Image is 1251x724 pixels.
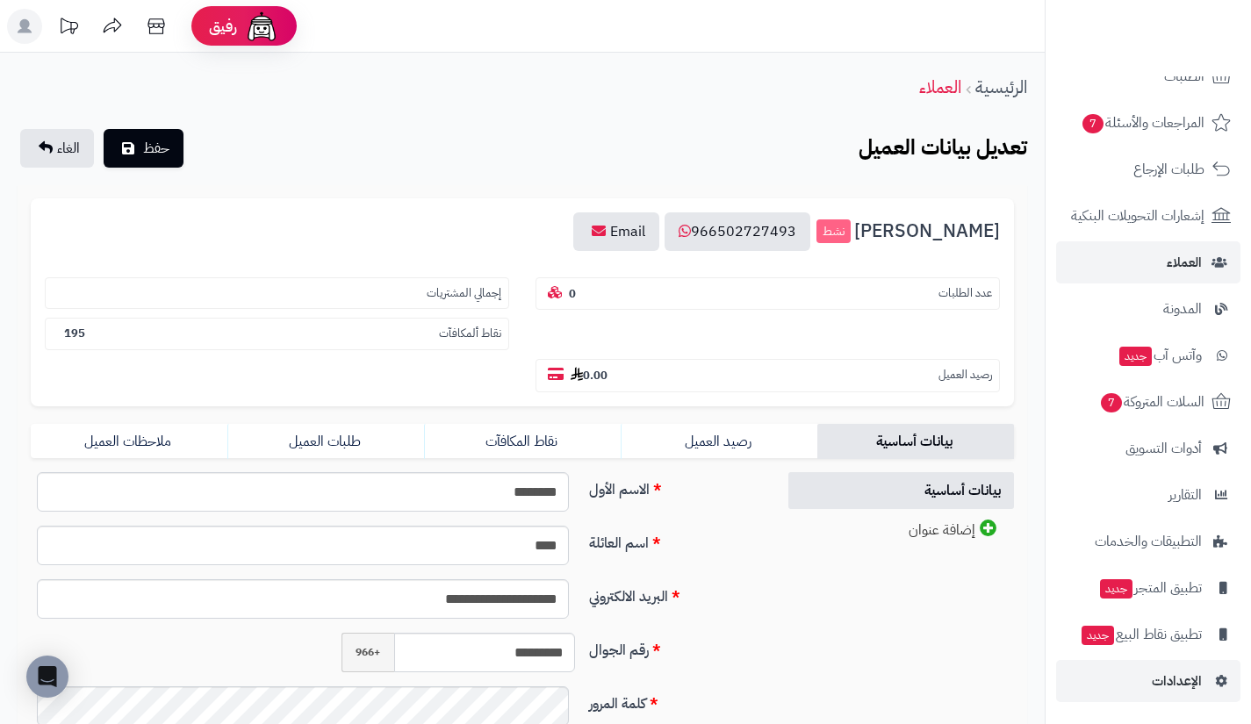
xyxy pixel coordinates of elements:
span: جديد [1082,626,1114,645]
a: نقاط المكافآت [424,424,621,459]
b: 0 [569,285,576,302]
span: +966 [342,633,394,672]
a: الطلبات [1056,55,1240,97]
span: السلات المتروكة [1099,390,1204,414]
img: ai-face.png [244,9,279,44]
a: Email [573,212,659,251]
a: طلبات العميل [227,424,424,459]
span: الإعدادات [1152,669,1202,693]
span: تطبيق نقاط البيع [1080,622,1202,647]
a: الغاء [20,129,94,168]
a: التقارير [1056,474,1240,516]
a: تطبيق نقاط البيعجديد [1056,613,1240,656]
a: تطبيق المتجرجديد [1056,567,1240,609]
b: تعديل بيانات العميل [859,132,1027,163]
span: [PERSON_NAME] [854,221,1000,241]
span: جديد [1100,579,1132,599]
a: وآتس آبجديد [1056,334,1240,376]
a: العملاء [919,74,961,100]
label: البريد الالكتروني [582,579,768,607]
span: حفظ [143,138,169,159]
label: رقم الجوال [582,633,768,661]
b: 0.00 [571,367,608,384]
small: نشط [816,219,851,244]
a: 966502727493 [665,212,810,251]
label: الاسم الأول [582,472,768,500]
span: جديد [1119,347,1152,366]
span: وآتس آب [1118,343,1202,368]
div: Open Intercom Messenger [26,656,68,698]
a: ملاحظات العميل [31,424,227,459]
a: العملاء [1056,241,1240,283]
span: إشعارات التحويلات البنكية [1071,204,1204,228]
a: إشعارات التحويلات البنكية [1056,195,1240,237]
button: حفظ [104,129,183,168]
span: التطبيقات والخدمات [1095,529,1202,554]
small: نقاط ألمكافآت [439,326,501,342]
span: الطلبات [1164,64,1204,89]
span: المراجعات والأسئلة [1081,111,1204,135]
a: السلات المتروكة7 [1056,381,1240,423]
a: المراجعات والأسئلة7 [1056,102,1240,144]
span: رفيق [209,16,237,37]
label: كلمة المرور [582,686,768,714]
span: العملاء [1167,250,1202,275]
span: أدوات التسويق [1125,436,1202,461]
label: اسم العائلة [582,526,768,554]
a: بيانات أساسية [817,424,1014,459]
a: بيانات أساسية [788,472,1015,510]
span: الغاء [57,138,80,159]
span: المدونة [1163,297,1202,321]
a: رصيد العميل [621,424,817,459]
small: عدد الطلبات [938,285,992,302]
span: التقارير [1168,483,1202,507]
a: الرئيسية [975,74,1027,100]
a: المدونة [1056,288,1240,330]
a: طلبات الإرجاع [1056,148,1240,190]
a: أدوات التسويق [1056,427,1240,470]
img: logo-2.png [1132,27,1234,64]
small: رصيد العميل [938,367,992,384]
a: تحديثات المنصة [47,9,90,48]
a: الإعدادات [1056,660,1240,702]
span: 7 [1082,113,1104,134]
a: التطبيقات والخدمات [1056,520,1240,563]
b: 195 [64,325,85,341]
span: طلبات الإرجاع [1133,157,1204,182]
small: إجمالي المشتريات [427,285,501,302]
span: تطبيق المتجر [1098,576,1202,600]
span: 7 [1100,392,1123,413]
a: إضافة عنوان [788,511,1015,549]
